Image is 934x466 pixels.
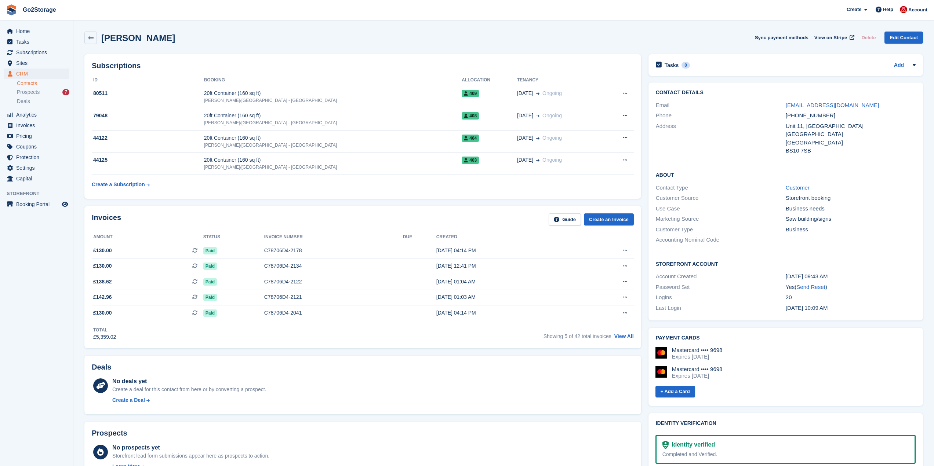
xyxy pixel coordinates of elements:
div: [GEOGRAPHIC_DATA] [786,130,916,139]
a: Deals [17,98,69,105]
img: Mastercard Logo [655,366,667,378]
div: C78706D4-2122 [264,278,403,286]
h2: About [656,171,916,178]
div: 20ft Container (160 sq ft) [204,156,462,164]
div: Customer Source [656,194,786,202]
h2: Contact Details [656,90,916,96]
a: menu [4,47,69,58]
span: Booking Portal [16,199,60,209]
th: Created [436,231,578,243]
div: 44125 [92,156,204,164]
span: Prospects [17,89,40,96]
a: Guide [549,213,581,225]
div: Completed and Verified. [662,451,909,458]
div: Unit 11, [GEOGRAPHIC_DATA] [786,122,916,131]
div: C78706D4-2121 [264,293,403,301]
div: Contact Type [656,184,786,192]
h2: [PERSON_NAME] [101,33,175,43]
span: CRM [16,69,60,79]
h2: Invoices [92,213,121,225]
div: 79048 [92,112,204,120]
h2: Payment cards [656,335,916,341]
span: 408 [462,112,479,120]
div: [PHONE_NUMBER] [786,111,916,120]
div: 80511 [92,89,204,97]
div: 20ft Container (160 sq ft) [204,89,462,97]
th: Allocation [462,74,517,86]
a: menu [4,163,69,173]
span: Account [908,6,927,14]
div: Account Created [656,272,786,281]
a: Add [894,61,904,70]
div: Expires [DATE] [672,353,723,360]
h2: Deals [92,363,111,371]
span: Paid [203,309,217,317]
span: Subscriptions [16,47,60,58]
div: Business [786,225,916,234]
div: 44122 [92,134,204,142]
h2: Identity verification [656,421,916,426]
h2: Storefront Account [656,260,916,267]
div: No deals yet [112,377,266,386]
div: Accounting Nominal Code [656,236,786,244]
div: Logins [656,293,786,302]
span: Create [847,6,861,13]
span: Protection [16,152,60,162]
img: stora-icon-8386f47178a22dfd0bd8f6a31ec36ba5ce8667c1dd55bd0f319d3a0aa187defe.svg [6,4,17,15]
button: Delete [858,32,879,44]
a: Customer [786,184,810,191]
a: Create a Deal [112,396,266,404]
div: Marketing Source [656,215,786,223]
div: Email [656,101,786,110]
span: Coupons [16,142,60,152]
div: [DATE] 09:43 AM [786,272,916,281]
a: menu [4,69,69,79]
a: Create a Subscription [92,178,150,191]
div: Create a Deal [112,396,145,404]
span: Paid [203,278,217,286]
a: [EMAIL_ADDRESS][DOMAIN_NAME] [786,102,879,108]
div: Expires [DATE] [672,373,723,379]
div: Storefront booking [786,194,916,202]
time: 2025-08-07 09:09:41 UTC [786,305,828,311]
div: BS10 7SB [786,147,916,155]
span: Invoices [16,120,60,131]
div: [PERSON_NAME]/[GEOGRAPHIC_DATA] - [GEOGRAPHIC_DATA] [204,97,462,104]
span: £130.00 [93,262,112,270]
div: [PERSON_NAME]/[GEOGRAPHIC_DATA] - [GEOGRAPHIC_DATA] [204,164,462,170]
span: Storefront [7,190,73,197]
span: Pricing [16,131,60,141]
div: 20ft Container (160 sq ft) [204,134,462,142]
span: Settings [16,163,60,173]
a: Create an Invoice [584,213,634,225]
div: £5,359.02 [93,333,116,341]
div: [DATE] 04:14 PM [436,309,578,317]
div: Address [656,122,786,155]
a: menu [4,110,69,120]
div: 0 [682,62,690,69]
img: Mastercard Logo [655,347,667,359]
img: Identity Verification Ready [662,441,669,449]
th: Due [403,231,436,243]
div: [PERSON_NAME]/[GEOGRAPHIC_DATA] - [GEOGRAPHIC_DATA] [204,120,462,126]
div: Identity verified [669,440,715,449]
span: £130.00 [93,247,112,254]
div: 7 [62,89,69,95]
span: Ongoing [542,135,562,141]
a: Go2Storage [20,4,59,16]
h2: Prospects [92,429,127,437]
h2: Tasks [665,62,679,69]
span: £138.62 [93,278,112,286]
span: Paid [203,294,217,301]
a: Send Reset [796,284,825,290]
div: 20 [786,293,916,302]
a: Preview store [61,200,69,209]
a: menu [4,26,69,36]
div: Create a Subscription [92,181,145,188]
a: menu [4,131,69,141]
span: Analytics [16,110,60,120]
th: Amount [92,231,203,243]
a: menu [4,37,69,47]
div: [DATE] 01:03 AM [436,293,578,301]
a: Contacts [17,80,69,87]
